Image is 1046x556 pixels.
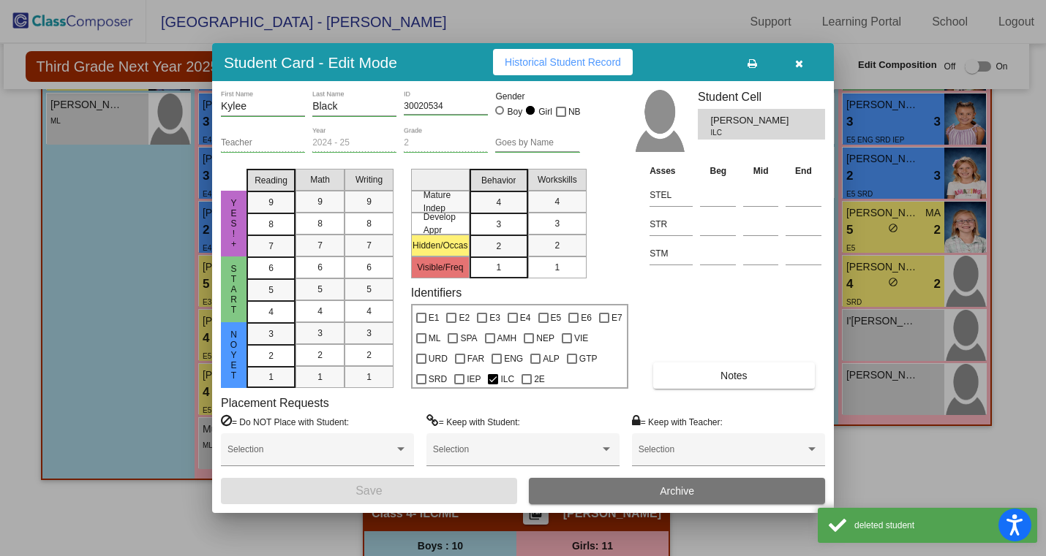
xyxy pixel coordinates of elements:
span: SRD [429,370,447,388]
th: Mid [740,163,782,179]
span: Historical Student Record [505,56,621,68]
span: 6 [366,261,372,274]
span: 9 [317,195,323,208]
span: 1 [496,261,501,274]
span: 1 [268,370,274,384]
span: Archive [660,485,694,497]
span: 8 [317,217,323,230]
button: Archive [529,478,825,504]
span: 2 [366,349,372,362]
span: noYET [227,330,241,381]
input: assessment [650,243,693,264]
span: NEP [536,330,554,347]
span: Behavior [481,174,516,187]
span: Reading [255,174,287,187]
div: Girl [538,105,552,118]
span: 3 [554,217,560,230]
span: ENG [504,350,523,368]
span: NB [568,103,581,121]
span: 3 [268,327,274,340]
button: Save [221,478,517,504]
span: 7 [268,240,274,253]
input: goes by name [495,138,579,148]
span: 2 [268,349,274,362]
th: End [782,163,825,179]
span: E7 [612,309,622,327]
div: deleted student [854,519,1026,532]
span: 8 [366,217,372,230]
span: 2E [534,370,545,388]
span: 3 [317,327,323,340]
span: ILC [500,370,514,388]
span: 1 [366,370,372,384]
th: Beg [696,163,740,179]
span: 2 [554,239,560,252]
span: 5 [268,283,274,297]
span: SPA [460,330,477,347]
span: 2 [496,240,501,253]
span: ML [429,330,441,347]
input: Enter ID [404,102,488,112]
input: grade [404,138,488,148]
span: E6 [581,309,592,327]
span: E4 [520,309,531,327]
span: 4 [496,196,501,209]
span: 1 [317,370,323,384]
div: Boy [507,105,523,118]
span: 4 [554,195,560,208]
input: year [312,138,396,148]
span: IEP [467,370,481,388]
button: Notes [653,362,814,389]
mat-label: Gender [495,90,579,103]
input: teacher [221,138,305,148]
span: 6 [268,262,274,275]
span: 9 [366,195,372,208]
th: Asses [646,163,696,179]
label: Placement Requests [221,396,329,410]
span: Math [310,173,330,186]
span: GTP [579,350,598,368]
span: 2 [317,349,323,362]
span: 8 [268,218,274,231]
span: yes!+ [227,198,241,249]
button: Historical Student Record [493,49,633,75]
span: E1 [429,309,440,327]
span: 9 [268,196,274,209]
span: 1 [554,261,560,274]
input: assessment [650,213,693,235]
span: 4 [268,305,274,319]
span: Writing [355,173,383,186]
span: E2 [459,309,470,327]
label: = Keep with Student: [426,414,520,429]
h3: Student Cell [698,90,825,104]
span: 7 [366,239,372,252]
label: = Keep with Teacher: [632,414,723,429]
span: Save [355,484,382,497]
span: E5 [551,309,562,327]
input: assessment [650,184,693,206]
label: = Do NOT Place with Student: [221,414,349,429]
span: 4 [317,305,323,318]
span: URD [429,350,448,368]
h3: Student Card - Edit Mode [224,53,397,72]
span: 4 [366,305,372,318]
span: VIE [574,330,588,347]
span: 5 [366,283,372,296]
span: 6 [317,261,323,274]
span: [PERSON_NAME] [710,113,791,128]
span: 3 [366,327,372,340]
span: ALP [543,350,560,368]
span: Workskills [538,173,577,186]
label: Identifiers [411,286,462,300]
span: 7 [317,239,323,252]
span: E3 [489,309,500,327]
span: FAR [467,350,484,368]
span: AMH [497,330,517,347]
span: Start [227,264,241,315]
span: ILC [710,127,781,138]
span: Notes [720,370,748,381]
span: 3 [496,218,501,231]
span: 5 [317,283,323,296]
